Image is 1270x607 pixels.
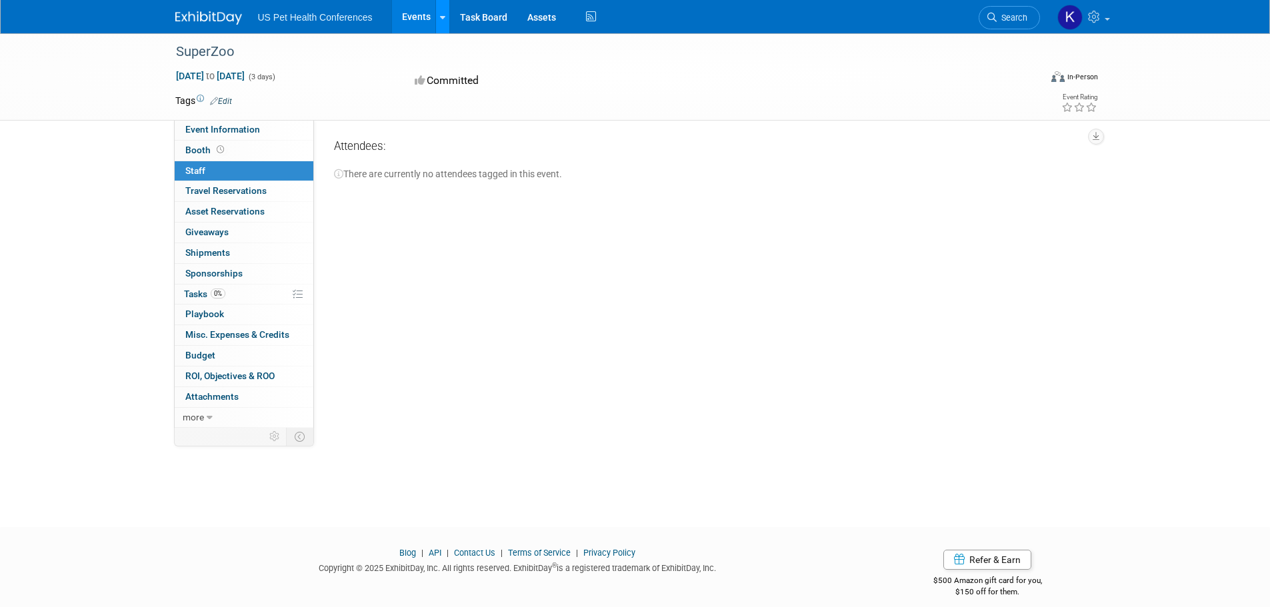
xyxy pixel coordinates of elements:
a: Booth [175,141,313,161]
a: Asset Reservations [175,202,313,222]
span: to [204,71,217,81]
span: Playbook [185,308,224,319]
span: Attachments [185,391,239,402]
a: Budget [175,346,313,366]
span: Asset Reservations [185,206,265,217]
span: more [183,412,204,422]
img: ExhibitDay [175,11,242,25]
a: Refer & Earn [943,550,1031,570]
span: Shipments [185,247,230,258]
a: Giveaways [175,223,313,243]
a: Terms of Service [508,548,571,558]
a: Blog [399,548,416,558]
a: Search [979,6,1040,29]
span: Search [997,13,1027,23]
span: Event Information [185,124,260,135]
div: Attendees: [334,139,1085,156]
img: Format-Inperson.png [1051,71,1065,82]
span: | [573,548,581,558]
div: There are currently no attendees tagged in this event. [334,156,1085,181]
span: Sponsorships [185,268,243,279]
span: US Pet Health Conferences [258,12,373,23]
td: Personalize Event Tab Strip [263,428,287,445]
span: | [418,548,427,558]
a: Sponsorships [175,264,313,284]
span: Booth [185,145,227,155]
div: $150 off for them. [880,586,1095,598]
div: In-Person [1067,72,1098,82]
a: Tasks0% [175,285,313,304]
sup: ® [552,562,557,569]
span: Booth not reserved yet [214,145,227,155]
div: SuperZoo [171,40,1020,64]
span: Giveaways [185,227,229,237]
a: Contact Us [454,548,495,558]
a: Privacy Policy [583,548,635,558]
span: | [497,548,506,558]
span: (3 days) [247,73,275,81]
a: Staff [175,161,313,181]
a: Playbook [175,304,313,324]
a: Shipments [175,243,313,263]
img: Kyle Miguel [1057,5,1083,30]
span: | [443,548,452,558]
a: ROI, Objectives & ROO [175,366,313,386]
span: Budget [185,350,215,360]
span: ROI, Objectives & ROO [185,370,275,381]
div: $500 Amazon gift card for you, [880,566,1095,597]
a: Misc. Expenses & Credits [175,325,313,345]
span: Misc. Expenses & Credits [185,329,289,340]
div: Committed [411,69,705,93]
td: Toggle Event Tabs [286,428,313,445]
a: Travel Reservations [175,181,313,201]
a: API [429,548,441,558]
td: Tags [175,94,232,107]
span: 0% [211,289,225,299]
span: Tasks [184,289,225,299]
div: Event Rating [1061,94,1097,101]
a: Edit [210,97,232,106]
a: more [175,408,313,428]
span: [DATE] [DATE] [175,70,245,82]
div: Copyright © 2025 ExhibitDay, Inc. All rights reserved. ExhibitDay is a registered trademark of Ex... [175,559,861,574]
a: Event Information [175,120,313,140]
a: Attachments [175,387,313,407]
div: Event Format [961,69,1099,89]
span: Staff [185,165,205,176]
span: Travel Reservations [185,185,267,196]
